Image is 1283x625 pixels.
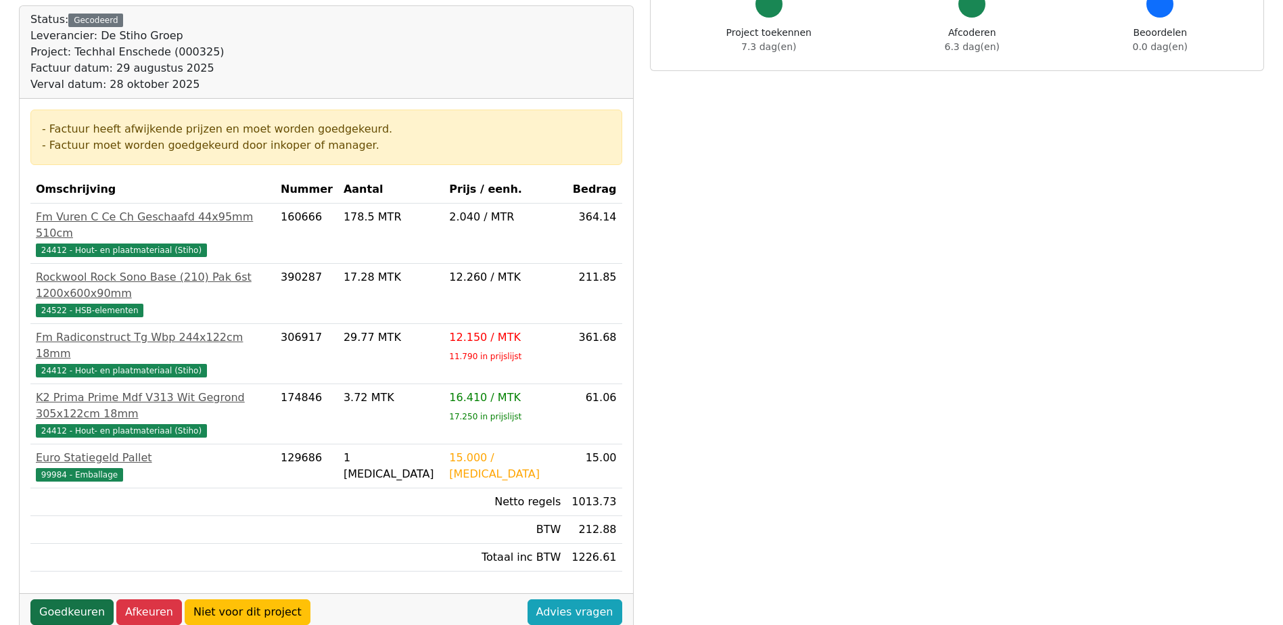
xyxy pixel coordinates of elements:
div: Euro Statiegeld Pallet [36,450,270,466]
div: Gecodeerd [68,14,123,27]
th: Omschrijving [30,176,275,204]
div: - Factuur heeft afwijkende prijzen en moet worden goedgekeurd. [42,121,611,137]
span: 24412 - Hout- en plaatmateriaal (Stiho) [36,364,207,377]
span: 7.3 dag(en) [741,41,796,52]
td: 1013.73 [566,488,622,516]
div: Beoordelen [1133,26,1188,54]
a: Rockwool Rock Sono Base (210) Pak 6st 1200x600x90mm24522 - HSB-elementen [36,269,270,318]
td: 212.88 [566,516,622,544]
div: - Factuur moet worden goedgekeurd door inkoper of manager. [42,137,611,154]
div: Rockwool Rock Sono Base (210) Pak 6st 1200x600x90mm [36,269,270,302]
div: Afcoderen [945,26,1000,54]
td: 174846 [275,384,338,444]
td: 15.00 [566,444,622,488]
div: Factuur datum: 29 augustus 2025 [30,60,225,76]
div: Fm Radiconstruct Tg Wbp 244x122cm 18mm [36,329,270,362]
div: 12.150 / MTK [449,329,561,346]
div: K2 Prima Prime Mdf V313 Wit Gegrond 305x122cm 18mm [36,390,270,422]
span: 24412 - Hout- en plaatmateriaal (Stiho) [36,424,207,438]
span: 6.3 dag(en) [945,41,1000,52]
td: 361.68 [566,324,622,384]
sub: 17.250 in prijslijst [449,412,521,421]
td: Netto regels [444,488,566,516]
a: Goedkeuren [30,599,114,625]
span: 0.0 dag(en) [1133,41,1188,52]
a: Euro Statiegeld Pallet99984 - Emballage [36,450,270,482]
td: 211.85 [566,264,622,324]
div: 178.5 MTR [344,209,438,225]
div: 17.28 MTK [344,269,438,285]
td: BTW [444,516,566,544]
div: 15.000 / [MEDICAL_DATA] [449,450,561,482]
div: Leverancier: De Stiho Groep [30,28,225,44]
div: Status: [30,11,225,93]
div: 29.77 MTK [344,329,438,346]
a: K2 Prima Prime Mdf V313 Wit Gegrond 305x122cm 18mm24412 - Hout- en plaatmateriaal (Stiho) [36,390,270,438]
div: Project toekennen [726,26,812,54]
a: Afkeuren [116,599,182,625]
div: Verval datum: 28 oktober 2025 [30,76,225,93]
div: 3.72 MTK [344,390,438,406]
a: Niet voor dit project [185,599,310,625]
a: Fm Vuren C Ce Ch Geschaafd 44x95mm 510cm24412 - Hout- en plaatmateriaal (Stiho) [36,209,270,258]
th: Prijs / eenh. [444,176,566,204]
th: Bedrag [566,176,622,204]
td: 390287 [275,264,338,324]
td: 160666 [275,204,338,264]
a: Fm Radiconstruct Tg Wbp 244x122cm 18mm24412 - Hout- en plaatmateriaal (Stiho) [36,329,270,378]
td: 306917 [275,324,338,384]
td: 364.14 [566,204,622,264]
td: Totaal inc BTW [444,544,566,572]
a: Advies vragen [528,599,622,625]
div: 2.040 / MTR [449,209,561,225]
th: Nummer [275,176,338,204]
th: Aantal [338,176,444,204]
span: 24522 - HSB-elementen [36,304,143,317]
sub: 11.790 in prijslijst [449,352,521,361]
td: 61.06 [566,384,622,444]
div: 16.410 / MTK [449,390,561,406]
span: 24412 - Hout- en plaatmateriaal (Stiho) [36,244,207,257]
div: 12.260 / MTK [449,269,561,285]
div: 1 [MEDICAL_DATA] [344,450,438,482]
span: 99984 - Emballage [36,468,123,482]
td: 129686 [275,444,338,488]
div: Project: Techhal Enschede (000325) [30,44,225,60]
td: 1226.61 [566,544,622,572]
div: Fm Vuren C Ce Ch Geschaafd 44x95mm 510cm [36,209,270,241]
